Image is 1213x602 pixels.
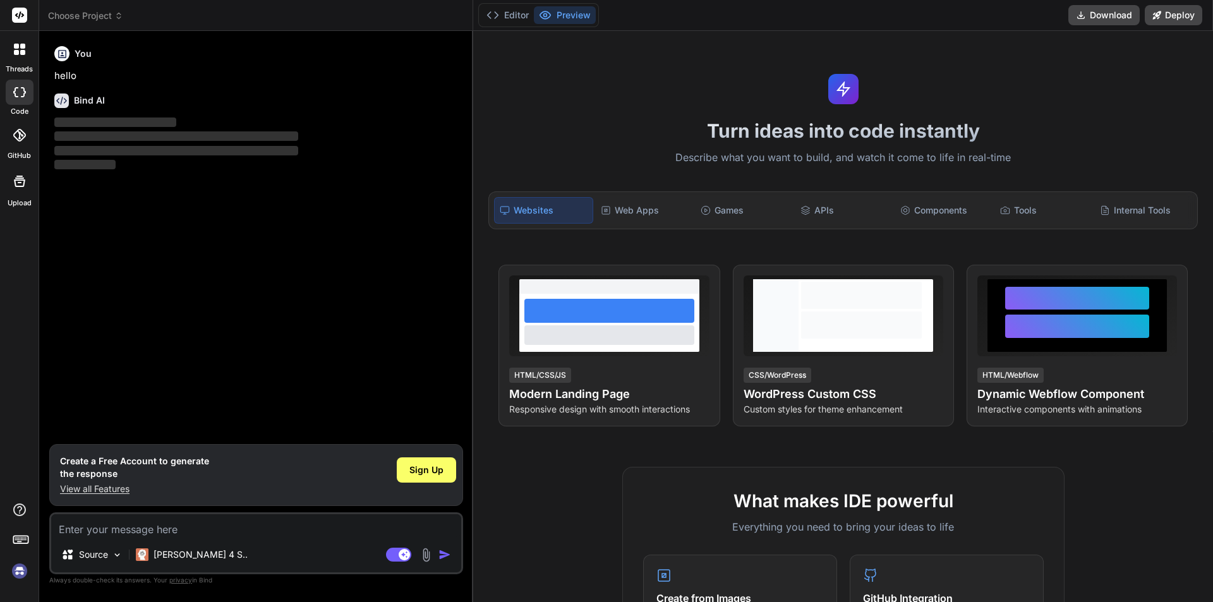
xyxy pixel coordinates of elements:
button: Deploy [1145,5,1202,25]
div: APIs [795,197,893,224]
span: ‌ [54,160,116,169]
span: ‌ [54,131,298,141]
p: Everything you need to bring your ideas to life [643,519,1044,534]
label: Upload [8,198,32,208]
div: CSS/WordPress [744,368,811,383]
h1: Turn ideas into code instantly [481,119,1205,142]
h6: You [75,47,92,60]
p: hello [54,69,461,83]
button: Download [1068,5,1140,25]
img: Pick Models [112,550,123,560]
span: privacy [169,576,192,584]
h1: Create a Free Account to generate the response [60,455,209,480]
span: ‌ [54,117,176,127]
h6: Bind AI [74,94,105,107]
div: Tools [995,197,1092,224]
img: signin [9,560,30,582]
div: HTML/CSS/JS [509,368,571,383]
img: Claude 4 Sonnet [136,548,148,561]
img: icon [438,548,451,561]
p: Interactive components with animations [977,403,1177,416]
span: Sign Up [409,464,444,476]
p: Describe what you want to build, and watch it come to life in real-time [481,150,1205,166]
p: View all Features [60,483,209,495]
div: HTML/Webflow [977,368,1044,383]
div: Websites [494,197,593,224]
h4: WordPress Custom CSS [744,385,943,403]
img: attachment [419,548,433,562]
div: Internal Tools [1095,197,1192,224]
label: code [11,106,28,117]
label: threads [6,64,33,75]
p: Custom styles for theme enhancement [744,403,943,416]
div: Components [895,197,993,224]
p: Responsive design with smooth interactions [509,403,709,416]
span: Choose Project [48,9,123,22]
h4: Dynamic Webflow Component [977,385,1177,403]
h2: What makes IDE powerful [643,488,1044,514]
label: GitHub [8,150,31,161]
div: Web Apps [596,197,693,224]
button: Preview [534,6,596,24]
div: Games [696,197,793,224]
button: Editor [481,6,534,24]
p: Source [79,548,108,561]
p: Always double-check its answers. Your in Bind [49,574,463,586]
h4: Modern Landing Page [509,385,709,403]
p: [PERSON_NAME] 4 S.. [154,548,248,561]
span: ‌ [54,146,298,155]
